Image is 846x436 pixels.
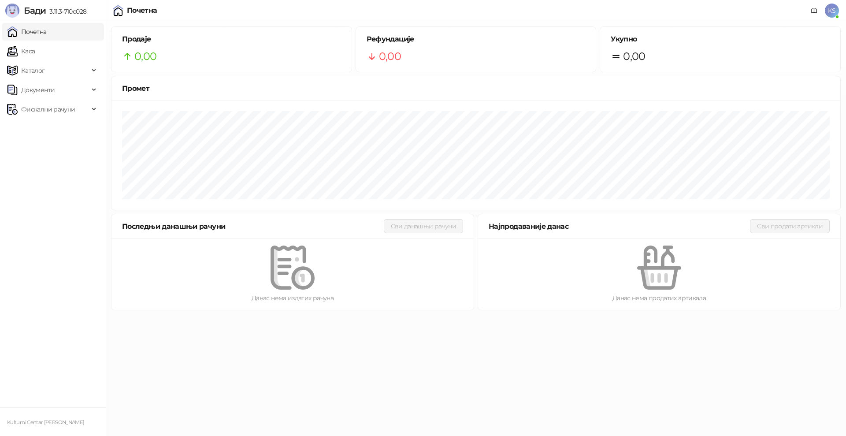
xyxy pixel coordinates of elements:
[623,48,645,65] span: 0,00
[46,7,86,15] span: 3.11.3-710c028
[7,419,84,425] small: Kulturni Centar [PERSON_NAME]
[122,221,384,232] div: Последњи данашњи рачуни
[384,219,463,233] button: Сви данашњи рачуни
[134,48,156,65] span: 0,00
[5,4,19,18] img: Logo
[489,221,750,232] div: Најпродаваније данас
[126,293,460,303] div: Данас нема издатих рачуна
[21,81,55,99] span: Документи
[807,4,821,18] a: Документација
[492,293,826,303] div: Данас нема продатих артикала
[127,7,157,14] div: Почетна
[825,4,839,18] span: KS
[122,83,830,94] div: Промет
[24,5,46,16] span: Бади
[379,48,401,65] span: 0,00
[7,42,35,60] a: Каса
[750,219,830,233] button: Сви продати артикли
[21,62,45,79] span: Каталог
[21,101,75,118] span: Фискални рачуни
[367,34,586,45] h5: Рефундације
[611,34,830,45] h5: Укупно
[122,34,341,45] h5: Продаје
[7,23,47,41] a: Почетна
